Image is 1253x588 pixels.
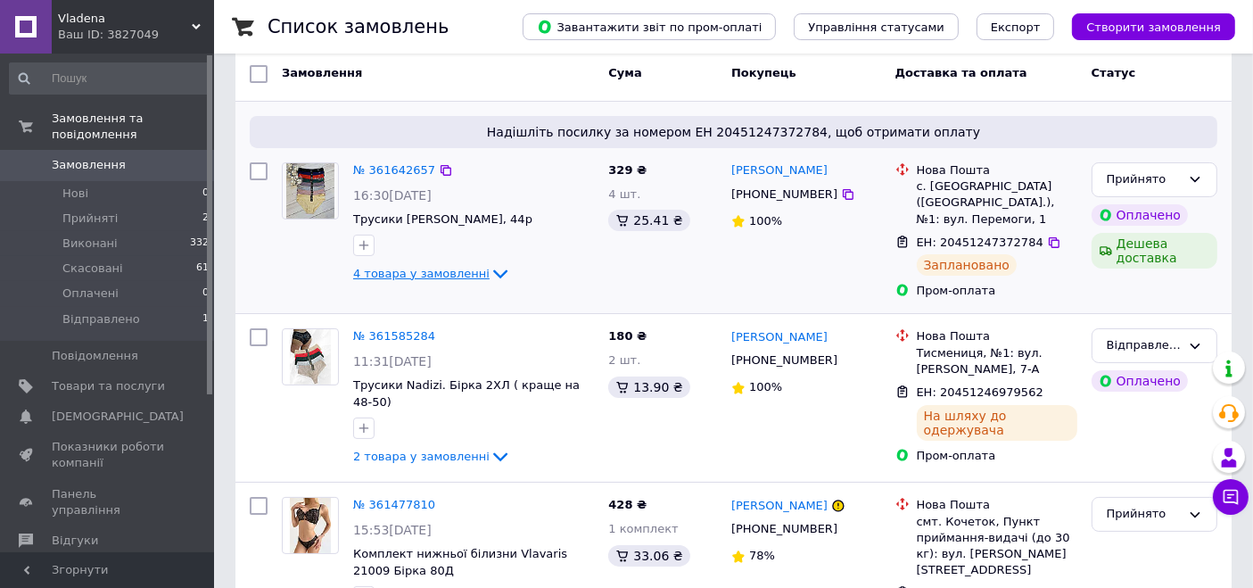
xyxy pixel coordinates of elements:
[917,254,1018,276] div: Заплановано
[62,211,118,227] span: Прийняті
[353,163,435,177] a: № 361642657
[1213,479,1249,515] button: Чат з покупцем
[353,188,432,203] span: 16:30[DATE]
[1086,21,1221,34] span: Створити замовлення
[62,236,118,252] span: Виконані
[608,353,640,367] span: 2 шт.
[353,378,580,409] a: Трусики Nadizi. Бірка 2ХЛ ( краще на 48-50)
[1054,20,1235,33] a: Створити замовлення
[917,328,1077,344] div: Нова Пошта
[9,62,210,95] input: Пошук
[202,286,209,302] span: 0
[353,267,490,280] span: 4 товара у замовленні
[62,261,123,277] span: Скасовані
[196,261,209,277] span: 61
[608,66,641,79] span: Cума
[794,13,959,40] button: Управління статусами
[749,549,775,562] span: 78%
[353,354,432,369] span: 11:31[DATE]
[1092,204,1188,226] div: Оплачено
[608,377,689,398] div: 13.90 ₴
[808,21,944,34] span: Управління статусами
[731,498,828,515] a: [PERSON_NAME]
[731,162,828,179] a: [PERSON_NAME]
[537,19,762,35] span: Завантажити звіт по пром-оплаті
[917,345,1077,377] div: Тисмениця, №1: вул. [PERSON_NAME], 7-А
[190,236,209,252] span: 332
[728,183,841,206] div: [PHONE_NUMBER]
[52,378,165,394] span: Товари та послуги
[1107,505,1181,524] div: Прийнято
[608,329,647,343] span: 180 ₴
[58,11,192,27] span: Vladena
[353,267,511,280] a: 4 товара у замовленні
[353,450,490,463] span: 2 товара у замовленні
[58,27,214,43] div: Ваш ID: 3827049
[917,448,1077,464] div: Пром-оплата
[917,405,1077,441] div: На шляху до одержувача
[731,66,796,79] span: Покупець
[1092,233,1217,269] div: Дешева доставка
[282,66,362,79] span: Замовлення
[62,186,88,202] span: Нові
[917,497,1077,513] div: Нова Пошта
[917,236,1043,249] span: ЕН: 20451247372784
[728,518,841,541] div: [PHONE_NUMBER]
[608,498,647,511] span: 428 ₴
[62,311,140,327] span: Відправлено
[608,163,647,177] span: 329 ₴
[202,211,209,227] span: 2
[353,547,567,577] a: Комплект нижньої білизни Vlavaris 21009 Бірка 80Д
[1072,13,1235,40] button: Створити замовлення
[749,214,782,228] span: 100%
[608,210,689,231] div: 25.41 ₴
[62,286,119,302] span: Оплачені
[268,16,449,37] h1: Список замовлень
[1107,336,1181,355] div: Відправлено
[895,66,1027,79] span: Доставка та оплата
[282,328,339,385] a: Фото товару
[202,186,209,202] span: 0
[52,157,126,173] span: Замовлення
[257,123,1210,141] span: Надішліть посилку за номером ЕН 20451247372784, щоб отримати оплату
[52,533,98,549] span: Відгуки
[52,348,138,364] span: Повідомлення
[353,212,532,226] a: Трусики [PERSON_NAME], 44р
[353,498,435,511] a: № 361477810
[1092,66,1136,79] span: Статус
[977,13,1055,40] button: Експорт
[991,21,1041,34] span: Експорт
[52,486,165,518] span: Панель управління
[290,498,332,553] img: Фото товару
[523,13,776,40] button: Завантажити звіт по пром-оплаті
[917,385,1043,399] span: ЕН: 20451246979562
[290,329,332,385] img: Фото товару
[353,523,432,537] span: 15:53[DATE]
[282,497,339,554] a: Фото товару
[608,545,689,567] div: 33.06 ₴
[608,187,640,201] span: 4 шт.
[353,329,435,343] a: № 361585284
[608,522,678,535] span: 1 комплект
[282,162,339,219] a: Фото товару
[728,349,841,372] div: [PHONE_NUMBER]
[52,439,165,471] span: Показники роботи компанії
[52,111,214,143] span: Замовлення та повідомлення
[917,162,1077,178] div: Нова Пошта
[731,329,828,346] a: [PERSON_NAME]
[917,178,1077,228] div: с. [GEOGRAPHIC_DATA] ([GEOGRAPHIC_DATA].), №1: вул. Перемоги, 1
[917,283,1077,299] div: Пром-оплата
[749,380,782,393] span: 100%
[52,409,184,425] span: [DEMOGRAPHIC_DATA]
[1107,170,1181,189] div: Прийнято
[353,450,511,463] a: 2 товара у замовленні
[1092,370,1188,392] div: Оплачено
[286,163,334,219] img: Фото товару
[202,311,209,327] span: 1
[917,514,1077,579] div: смт. Кочеток, Пункт приймання-видачі (до 30 кг): вул. [PERSON_NAME][STREET_ADDRESS]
